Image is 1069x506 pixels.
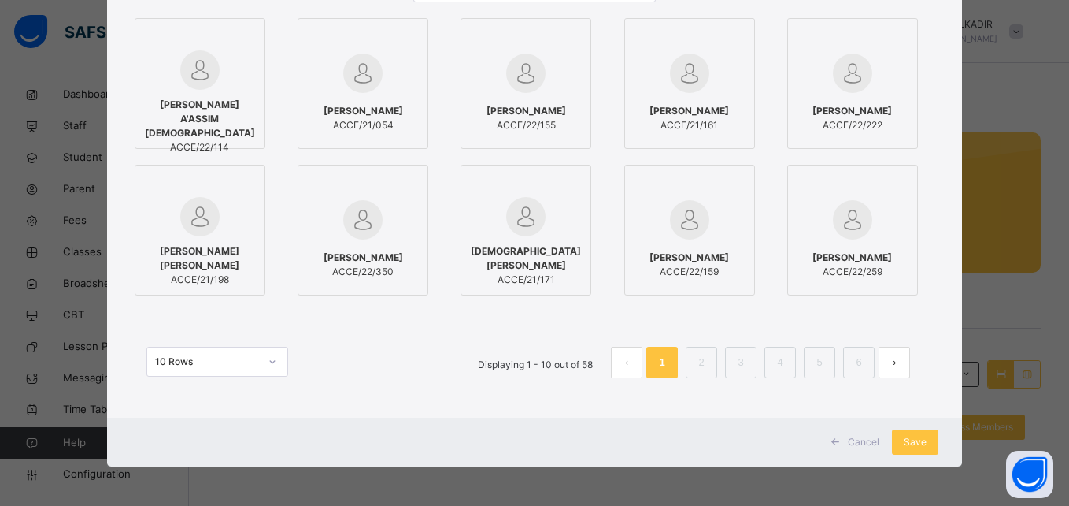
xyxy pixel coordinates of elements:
[879,347,910,378] button: next page
[180,50,220,90] img: default.svg
[1006,451,1053,498] button: Open asap
[506,54,546,93] img: default.svg
[833,200,872,240] img: default.svg
[506,197,546,236] img: default.svg
[694,352,709,373] a: 2
[143,244,257,273] span: [PERSON_NAME] [PERSON_NAME]
[486,118,566,132] span: ACCE/22/155
[904,435,927,449] span: Save
[649,104,729,118] span: [PERSON_NAME]
[611,347,642,378] button: prev page
[324,265,403,279] span: ACCE/22/350
[812,104,892,118] span: [PERSON_NAME]
[833,54,872,93] img: default.svg
[646,347,678,378] li: 1
[143,98,257,140] span: [PERSON_NAME] A'ASSIM [DEMOGRAPHIC_DATA]
[611,347,642,378] li: 上一页
[466,347,605,378] li: Displaying 1 - 10 out of 58
[812,251,892,265] span: [PERSON_NAME]
[486,104,566,118] span: [PERSON_NAME]
[879,347,910,378] li: 下一页
[655,352,670,373] a: 1
[324,118,403,132] span: ACCE/21/054
[686,347,717,378] li: 2
[812,118,892,132] span: ACCE/22/222
[469,244,583,273] span: [DEMOGRAPHIC_DATA][PERSON_NAME]
[812,352,827,373] a: 5
[670,54,709,93] img: default.svg
[852,352,867,373] a: 6
[155,355,259,369] div: 10 Rows
[848,435,879,449] span: Cancel
[843,347,875,378] li: 6
[324,251,403,265] span: [PERSON_NAME]
[764,347,796,378] li: 4
[812,265,892,279] span: ACCE/22/259
[343,200,383,240] img: default.svg
[670,200,709,240] img: default.svg
[324,104,403,118] span: [PERSON_NAME]
[773,352,788,373] a: 4
[143,273,257,287] span: ACCE/21/198
[649,265,729,279] span: ACCE/22/159
[469,273,583,287] span: ACCE/21/171
[143,140,257,154] span: ACCE/22/114
[725,347,756,378] li: 3
[734,352,749,373] a: 3
[804,347,835,378] li: 5
[343,54,383,93] img: default.svg
[180,197,220,236] img: default.svg
[649,118,729,132] span: ACCE/21/161
[649,251,729,265] span: [PERSON_NAME]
